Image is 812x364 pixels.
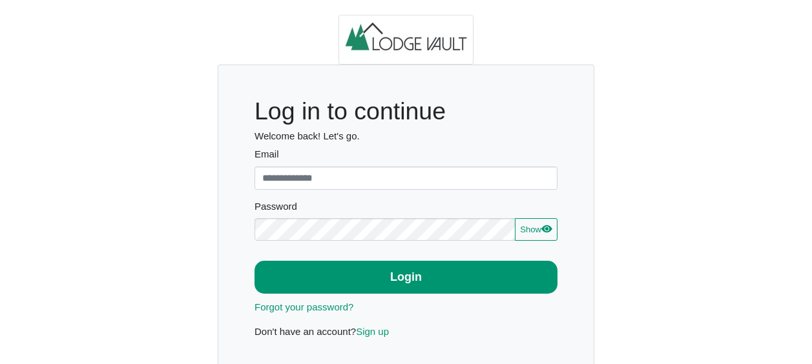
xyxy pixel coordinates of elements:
[255,199,557,218] legend: Password
[255,97,557,126] h1: Log in to continue
[338,15,474,65] img: logo.2b93711c.jpg
[356,326,389,337] a: Sign up
[255,325,557,339] p: Don't have an account?
[515,218,557,241] button: Showeye fill
[390,270,422,283] b: Login
[255,261,557,294] button: Login
[255,130,557,142] h6: Welcome back! Let's go.
[541,223,552,234] svg: eye fill
[255,301,353,312] a: Forgot your password?
[255,147,557,162] label: Email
